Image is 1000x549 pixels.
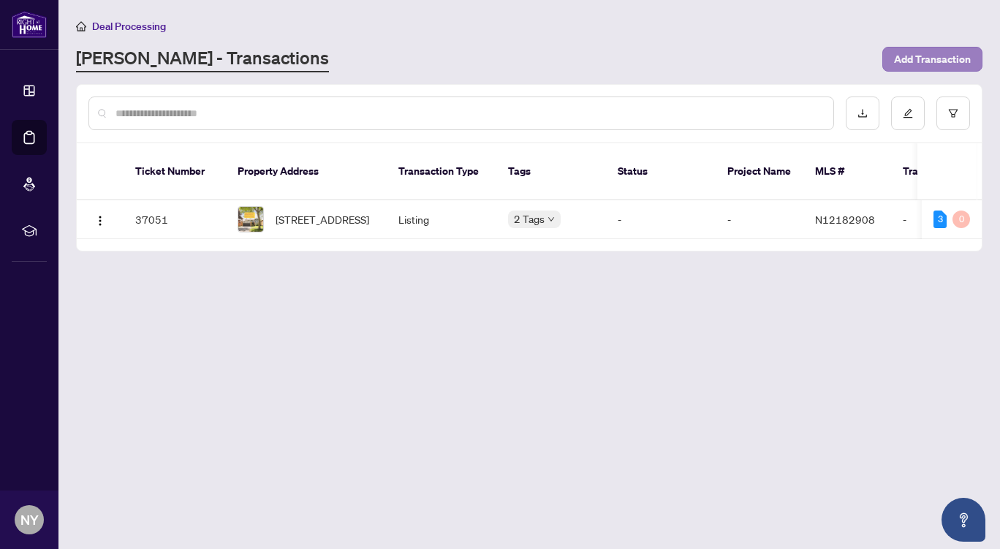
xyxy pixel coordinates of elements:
[903,108,913,118] span: edit
[88,208,112,231] button: Logo
[124,143,226,200] th: Ticket Number
[387,143,496,200] th: Transaction Type
[238,207,263,232] img: thumbnail-img
[952,211,970,228] div: 0
[514,211,545,227] span: 2 Tags
[894,48,971,71] span: Add Transaction
[276,211,369,227] span: [STREET_ADDRESS]
[846,96,879,130] button: download
[891,143,993,200] th: Trade Number
[76,21,86,31] span: home
[716,200,803,239] td: -
[716,143,803,200] th: Project Name
[92,20,166,33] span: Deal Processing
[496,143,606,200] th: Tags
[891,96,925,130] button: edit
[94,215,106,227] img: Logo
[226,143,387,200] th: Property Address
[76,46,329,72] a: [PERSON_NAME] - Transactions
[803,143,891,200] th: MLS #
[548,216,555,223] span: down
[606,143,716,200] th: Status
[882,47,982,72] button: Add Transaction
[124,200,226,239] td: 37051
[815,213,875,226] span: N12182908
[933,211,947,228] div: 3
[948,108,958,118] span: filter
[606,200,716,239] td: -
[942,498,985,542] button: Open asap
[387,200,496,239] td: Listing
[891,200,993,239] td: -
[936,96,970,130] button: filter
[12,11,47,38] img: logo
[20,510,39,530] span: NY
[857,108,868,118] span: download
